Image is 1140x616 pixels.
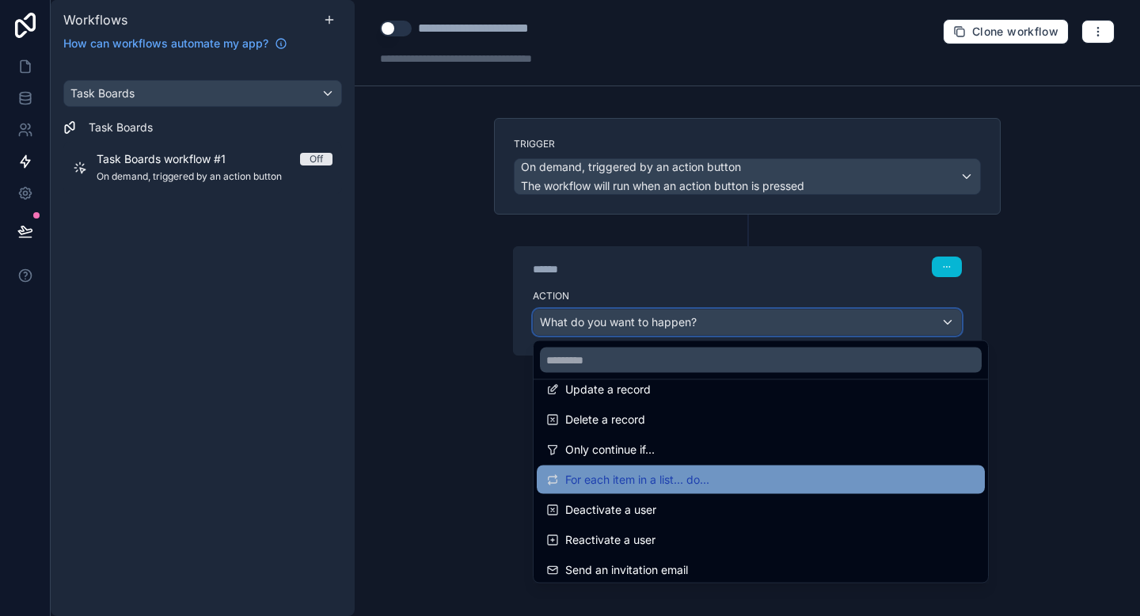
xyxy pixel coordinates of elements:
span: Deactivate a user [565,500,656,519]
span: Send an invitation email [565,561,688,580]
span: Delete a record [565,410,645,429]
span: Only continue if... [565,440,655,459]
span: Update a record [565,380,651,399]
span: Reactivate a user [565,530,655,549]
span: For each item in a list... do... [565,470,709,489]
